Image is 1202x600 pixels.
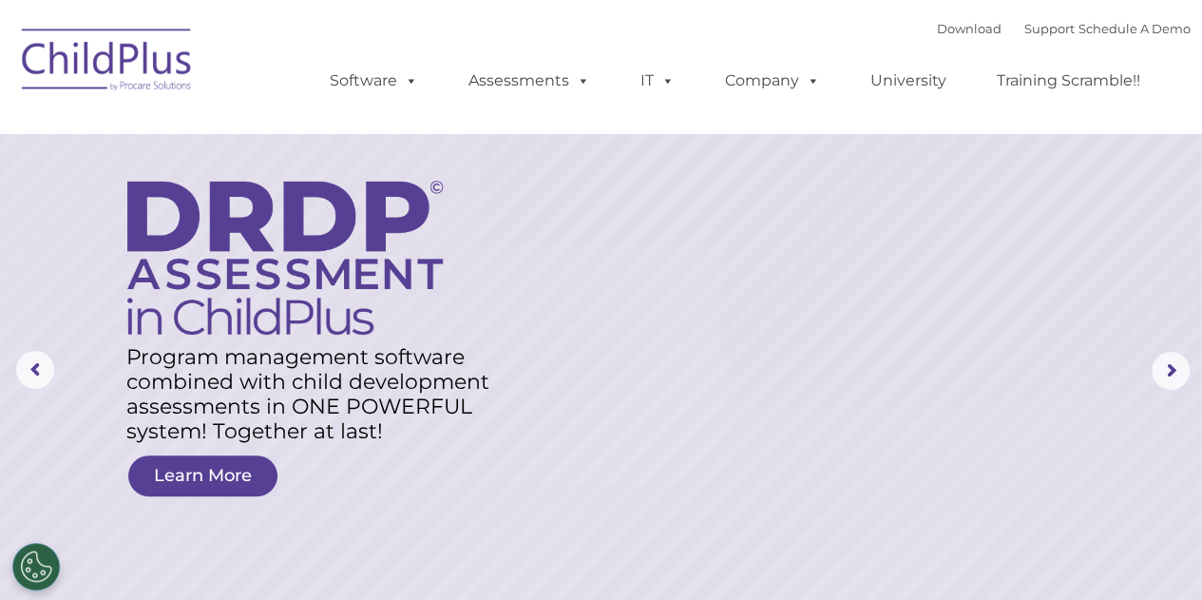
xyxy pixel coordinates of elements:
[126,345,511,444] rs-layer: Program management software combined with child development assessments in ONE POWERFUL system! T...
[12,543,60,590] button: Cookies Settings
[706,62,839,100] a: Company
[264,203,345,218] span: Phone number
[311,62,437,100] a: Software
[621,62,694,100] a: IT
[1024,21,1075,36] a: Support
[127,181,443,335] img: DRDP Assessment in ChildPlus
[12,15,202,110] img: ChildPlus by Procare Solutions
[891,395,1202,600] iframe: Chat Widget
[937,21,1191,36] font: |
[851,62,965,100] a: University
[937,21,1002,36] a: Download
[978,62,1159,100] a: Training Scramble!!
[1078,21,1191,36] a: Schedule A Demo
[449,62,609,100] a: Assessments
[128,455,277,496] a: Learn More
[264,126,322,140] span: Last name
